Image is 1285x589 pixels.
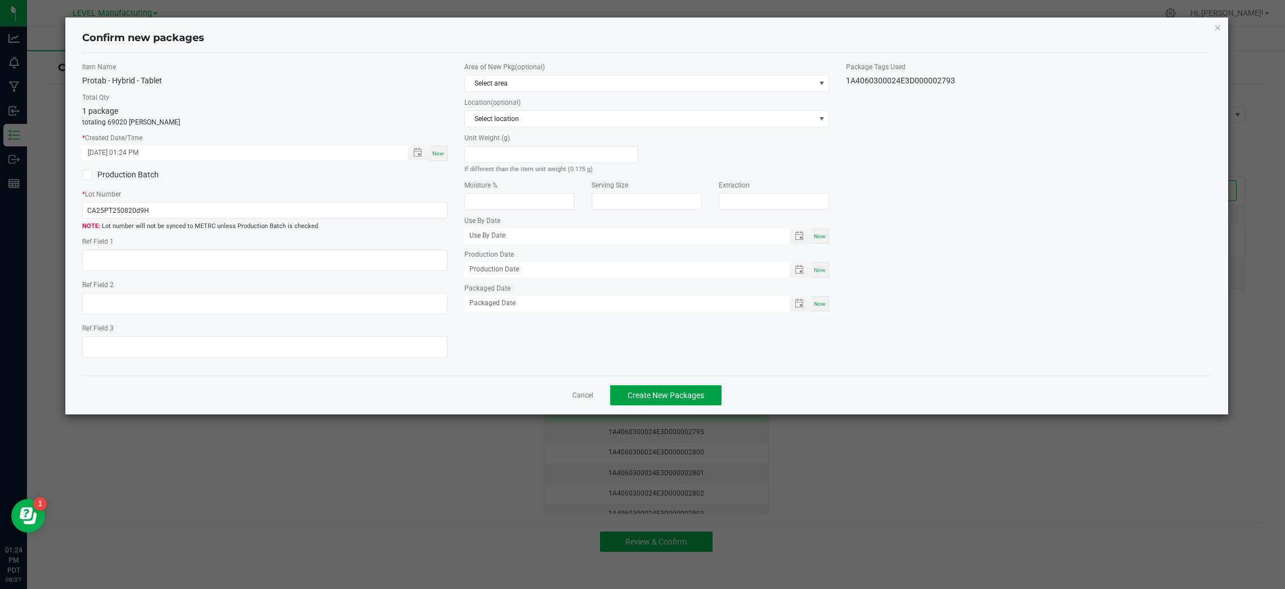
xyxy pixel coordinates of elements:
input: Packaged Date [464,296,778,310]
label: Production Date [464,249,830,260]
div: 1A4060300024E3D000002793 [846,75,1211,87]
span: (optional) [515,63,545,71]
label: Extraction [719,180,829,190]
span: Lot number will not be synced to METRC unless Production Batch is checked [82,222,447,231]
p: totaling 69020 [PERSON_NAME] [82,117,447,127]
span: Toggle popup [790,262,812,278]
label: Ref Field 1 [82,237,447,247]
label: Serving Size [592,180,702,190]
span: Now [814,233,826,239]
label: Packaged Date [464,283,830,293]
button: Create New Packages [610,385,722,405]
label: Moisture % [464,180,575,190]
span: NO DATA FOUND [464,110,830,127]
span: Now [814,267,826,273]
label: Location [464,97,830,108]
div: Protab - Hybrid - Tablet [82,75,447,87]
span: Toggle popup [790,296,812,311]
label: Area of New Pkg [464,62,830,72]
label: Unit Weight (g) [464,133,638,143]
iframe: Resource center [11,499,45,533]
input: Use By Date [464,229,778,243]
a: Cancel [572,391,593,400]
label: Created Date/Time [82,133,447,143]
label: Production Batch [82,169,256,181]
label: Package Tags Used [846,62,1211,72]
span: Create New Packages [628,391,704,400]
label: Ref Field 2 [82,280,447,290]
label: Item Name [82,62,447,72]
input: Production Date [464,262,778,276]
label: Ref Field 3 [82,323,447,333]
label: Lot Number [82,189,447,199]
span: Now [814,301,826,307]
input: Created Datetime [82,146,396,160]
h4: Confirm new packages [82,31,1211,46]
span: Toggle popup [790,229,812,244]
small: If different than the item unit weight (0.175 g) [464,166,593,173]
span: Now [432,150,444,157]
label: Use By Date [464,216,830,226]
span: Select area [465,75,815,91]
span: 1 package [82,106,118,115]
label: Total Qty [82,92,447,102]
iframe: Resource center unread badge [33,497,47,511]
span: (optional) [491,99,521,106]
span: Toggle popup [408,146,429,160]
span: Select location [465,111,815,127]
